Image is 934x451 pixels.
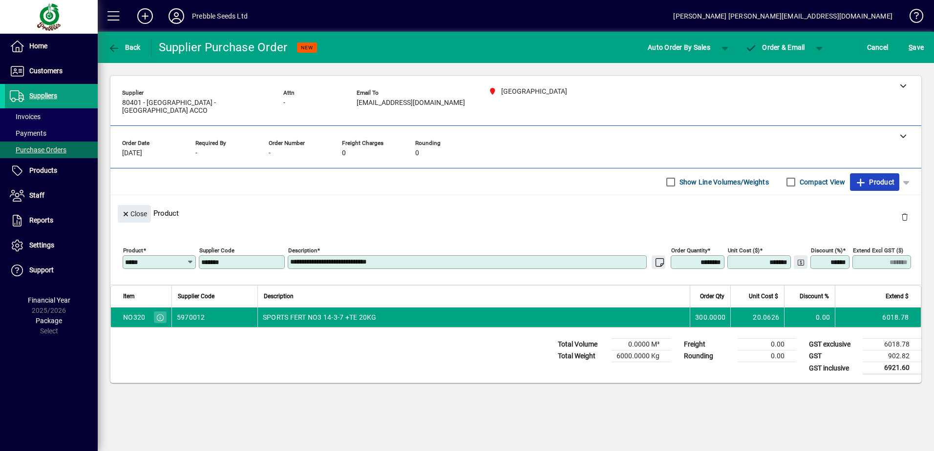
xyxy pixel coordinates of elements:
div: [PERSON_NAME] [PERSON_NAME][EMAIL_ADDRESS][DOMAIN_NAME] [673,8,892,24]
button: Delete [893,205,916,228]
span: 0 [342,149,346,157]
a: Reports [5,208,98,233]
td: Total Weight [553,350,612,362]
label: Show Line Volumes/Weights [678,177,769,187]
td: 300.0000 [690,307,730,327]
span: Extend $ [886,291,909,302]
td: 0.00 [738,350,796,362]
a: Products [5,159,98,183]
span: Invoices [10,113,41,121]
button: Auto Order By Sales [643,39,715,56]
span: Order & Email [745,43,805,51]
span: NEW [301,44,313,51]
a: Support [5,258,98,283]
a: Customers [5,59,98,83]
mat-label: Description [288,247,317,254]
button: Back [106,39,143,56]
span: Financial Year [28,296,70,304]
span: ave [909,40,924,55]
td: GST [804,350,863,362]
a: Settings [5,233,98,258]
mat-label: Extend excl GST ($) [853,247,903,254]
td: 5970012 [171,307,257,327]
td: GST inclusive [804,362,863,374]
span: Reports [29,216,53,224]
span: Unit Cost $ [749,291,778,302]
a: Staff [5,184,98,208]
td: 20.0626 [730,307,784,327]
span: - [269,149,271,157]
span: Settings [29,241,54,249]
button: Profile [161,7,192,25]
span: - [283,99,285,107]
span: 80401 - [GEOGRAPHIC_DATA] -[GEOGRAPHIC_DATA] ACCO [122,99,269,115]
span: Supplier Code [178,291,214,302]
span: Order Qty [700,291,724,302]
app-page-header-button: Delete [893,212,916,221]
span: Auto Order By Sales [648,40,710,55]
td: 6000.0000 Kg [612,350,671,362]
div: Prebble Seeds Ltd [192,8,248,24]
span: Suppliers [29,92,57,100]
mat-label: Unit Cost ($) [728,247,760,254]
div: NO320 [123,312,145,322]
button: Change Price Levels [794,255,807,269]
td: 0.00 [738,339,796,350]
span: Payments [10,129,46,137]
app-page-header-button: Close [115,209,153,218]
span: Purchase Orders [10,146,66,154]
button: Order & Email [741,39,810,56]
span: Home [29,42,47,50]
span: 0 [415,149,419,157]
td: Freight [679,339,738,350]
span: Discount % [800,291,829,302]
span: Customers [29,67,63,75]
span: S [909,43,913,51]
td: 6018.78 [863,339,921,350]
td: 6018.78 [835,307,921,327]
button: Close [118,205,151,223]
mat-label: Discount (%) [811,247,843,254]
span: Products [29,166,57,174]
span: [EMAIL_ADDRESS][DOMAIN_NAME] [357,99,465,107]
mat-label: Supplier Code [199,247,234,254]
span: Item [123,291,135,302]
a: Payments [5,125,98,142]
span: Product [855,174,894,190]
span: SPORTS FERT NO3 14-3-7 +TE 20KG [263,312,377,322]
td: Total Volume [553,339,612,350]
button: Save [906,39,926,56]
td: 0.0000 M³ [612,339,671,350]
td: GST exclusive [804,339,863,350]
a: Knowledge Base [902,2,922,34]
td: 6921.60 [863,362,921,374]
div: Product [110,195,921,231]
span: Package [36,317,62,325]
label: Compact View [798,177,845,187]
td: 902.82 [863,350,921,362]
td: Rounding [679,350,738,362]
span: [DATE] [122,149,142,157]
span: Staff [29,191,44,199]
span: Close [122,206,147,222]
span: - [195,149,197,157]
button: Add [129,7,161,25]
td: 0.00 [784,307,835,327]
button: Product [850,173,899,191]
app-page-header-button: Back [98,39,151,56]
a: Purchase Orders [5,142,98,158]
mat-label: Product [123,247,143,254]
a: Invoices [5,108,98,125]
button: Cancel [865,39,891,56]
mat-label: Order Quantity [671,247,707,254]
span: Cancel [867,40,889,55]
span: Description [264,291,294,302]
span: Support [29,266,54,274]
span: Back [108,43,141,51]
div: Supplier Purchase Order [159,40,288,55]
a: Home [5,34,98,59]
